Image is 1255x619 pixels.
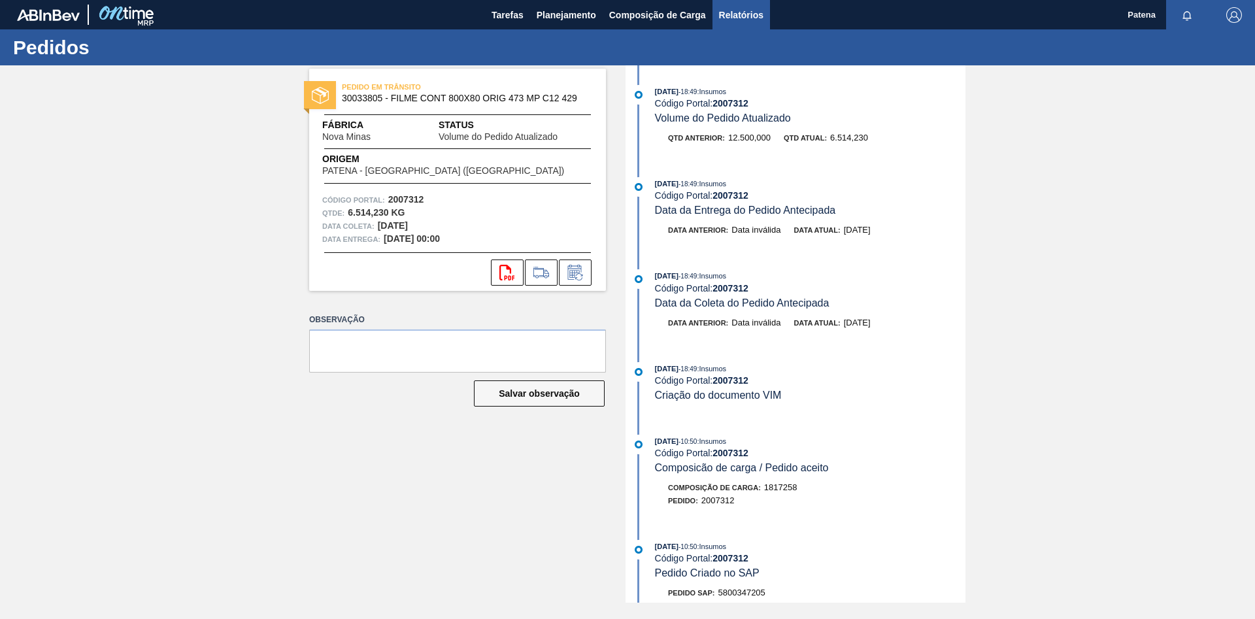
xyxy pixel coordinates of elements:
div: Código Portal: [655,448,965,458]
button: Salvar observação [474,380,605,407]
span: Pedido SAP: [668,589,715,597]
span: Composição de Carga [609,7,706,23]
div: Código Portal: [655,283,965,293]
img: atual [635,546,643,554]
div: Código Portal: [655,190,965,201]
span: [DATE] [655,272,678,280]
strong: 2007312 [712,98,748,109]
h1: Pedidos [13,40,245,55]
strong: 6.514,230 KG [348,207,405,218]
span: PATENA - [GEOGRAPHIC_DATA] ([GEOGRAPHIC_DATA]) [322,166,564,176]
span: : Insumos [697,365,726,373]
span: - 10:50 [678,543,697,550]
strong: [DATE] 00:00 [384,233,440,244]
span: [DATE] [844,318,871,327]
span: 5800347205 [718,588,765,597]
span: PEDIDO EM TRÂNSITO [342,80,525,93]
span: - 10:50 [678,438,697,445]
div: Código Portal: [655,553,965,563]
span: : Insumos [697,88,726,95]
span: Origem [322,152,593,166]
img: atual [635,91,643,99]
div: Informar alteração no pedido [559,259,592,286]
span: 6.514,230 [830,133,868,142]
strong: 2007312 [712,283,748,293]
span: Data anterior: [668,226,728,234]
span: Data inválida [731,318,780,327]
span: Código Portal: [322,193,385,207]
span: [DATE] [655,88,678,95]
img: TNhmsLtSVTkK8tSr43FrP2fwEKptu5GPRR3wAAAABJRU5ErkJggg== [17,9,80,21]
span: Qtd anterior: [668,134,725,142]
img: atual [635,275,643,283]
span: 12.500,000 [728,133,771,142]
span: 2007312 [701,495,735,505]
span: Pedido Criado no SAP [655,567,760,578]
strong: 2007312 [388,194,424,205]
span: Data anterior: [668,319,728,327]
span: : Insumos [697,543,726,550]
strong: 2007312 [712,375,748,386]
img: atual [635,183,643,191]
span: Planejamento [537,7,596,23]
span: Composicão de carga / Pedido aceito [655,462,829,473]
span: 10 [737,601,746,611]
span: Tarefas [492,7,524,23]
span: [DATE] [655,180,678,188]
span: Status [439,118,593,132]
span: Nova Minas [322,132,371,142]
span: Qtd atual: [784,134,827,142]
span: Data coleta: [322,220,375,233]
span: [DATE] [655,365,678,373]
div: Ir para Composição de Carga [525,259,558,286]
span: [DATE] [844,225,871,235]
span: Fábrica [322,118,412,132]
span: - 18:49 [678,273,697,280]
span: Data da Coleta do Pedido Antecipada [655,297,829,309]
span: 1817258 [764,482,797,492]
span: Qtde : [322,207,344,220]
label: Observação [309,310,606,329]
strong: 2007312 [712,448,748,458]
span: Volume do Pedido Atualizado [439,132,558,142]
img: status [312,87,329,104]
span: : Insumos [697,437,726,445]
strong: [DATE] [378,220,408,231]
span: Relatórios [719,7,763,23]
span: : Insumos [697,272,726,280]
img: atual [635,441,643,448]
img: Logout [1226,7,1242,23]
div: Abrir arquivo PDF [491,259,524,286]
span: Data entrega: [322,233,380,246]
strong: 2007312 [712,190,748,201]
span: Data atual: [794,226,840,234]
span: Data inválida [731,225,780,235]
span: [DATE] [655,437,678,445]
div: Código Portal: [655,98,965,109]
span: Data atual: [794,319,840,327]
span: Data da Entrega do Pedido Antecipada [655,205,836,216]
span: : Insumos [697,180,726,188]
span: [DATE] [655,543,678,550]
img: atual [635,368,643,376]
span: Volume do Pedido Atualizado [655,112,791,124]
span: Composição de Carga : [668,484,761,492]
span: 30033805 - FILME CONT 800X80 ORIG 473 MP C12 429 [342,93,579,103]
span: Item pedido SAP: [668,602,734,610]
strong: 2007312 [712,553,748,563]
span: Criação do documento VIM [655,390,782,401]
span: - 18:49 [678,365,697,373]
span: - 18:49 [678,180,697,188]
div: Código Portal: [655,375,965,386]
span: Pedido : [668,497,698,505]
button: Notificações [1166,6,1208,24]
span: - 18:49 [678,88,697,95]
